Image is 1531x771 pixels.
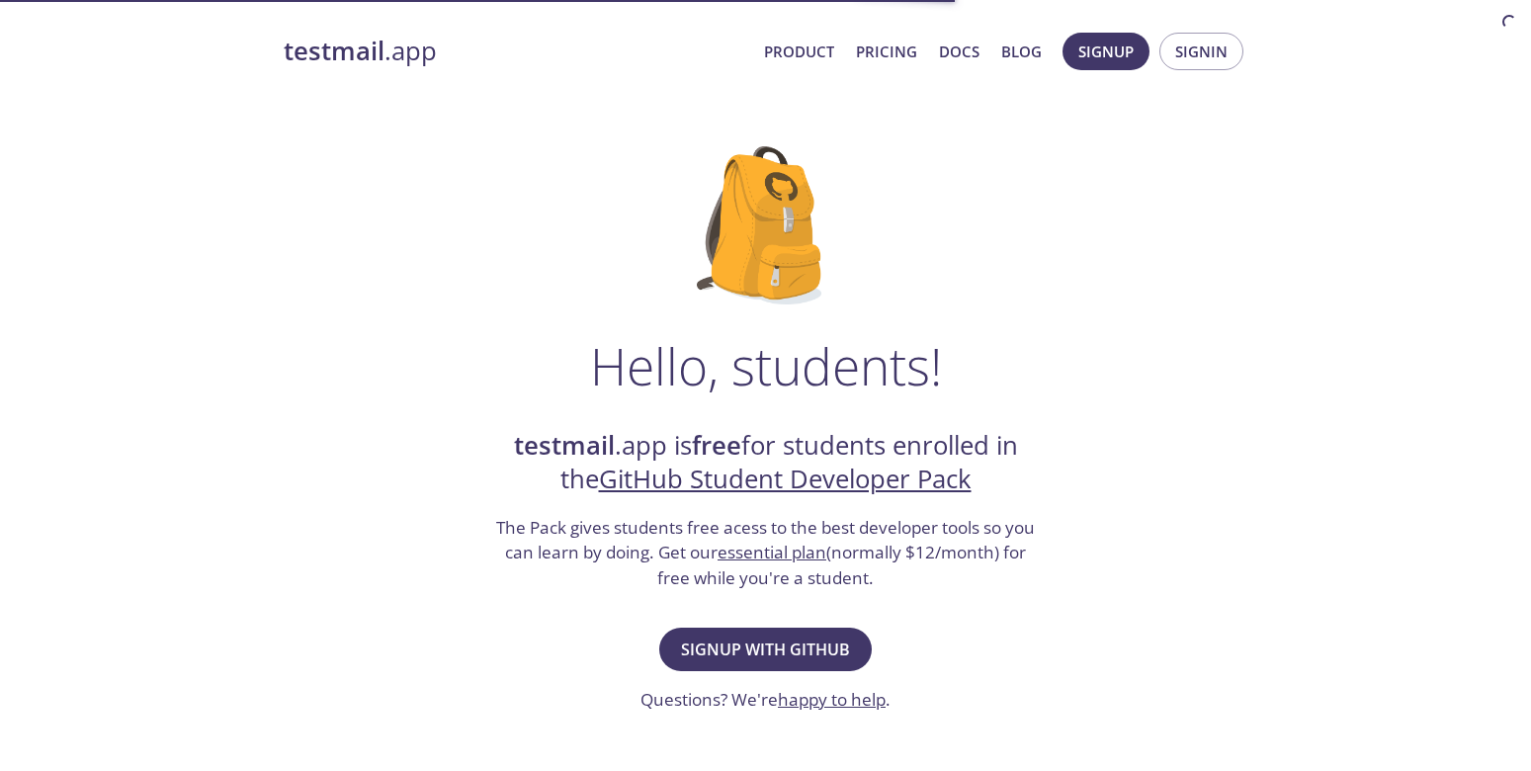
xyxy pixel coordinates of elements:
[681,636,850,663] span: Signup with GitHub
[718,541,826,563] a: essential plan
[514,428,615,463] strong: testmail
[1159,33,1243,70] button: Signin
[764,39,834,64] a: Product
[640,687,891,713] h3: Questions? We're .
[1001,39,1042,64] a: Blog
[1063,33,1149,70] button: Signup
[856,39,917,64] a: Pricing
[284,35,748,68] a: testmail.app
[590,336,942,395] h1: Hello, students!
[778,688,886,711] a: happy to help
[494,429,1038,497] h2: .app is for students enrolled in the
[659,628,872,671] button: Signup with GitHub
[697,146,834,304] img: github-student-backpack.png
[599,462,972,496] a: GitHub Student Developer Pack
[284,34,384,68] strong: testmail
[1175,39,1228,64] span: Signin
[494,515,1038,591] h3: The Pack gives students free acess to the best developer tools so you can learn by doing. Get our...
[939,39,979,64] a: Docs
[1078,39,1134,64] span: Signup
[692,428,741,463] strong: free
